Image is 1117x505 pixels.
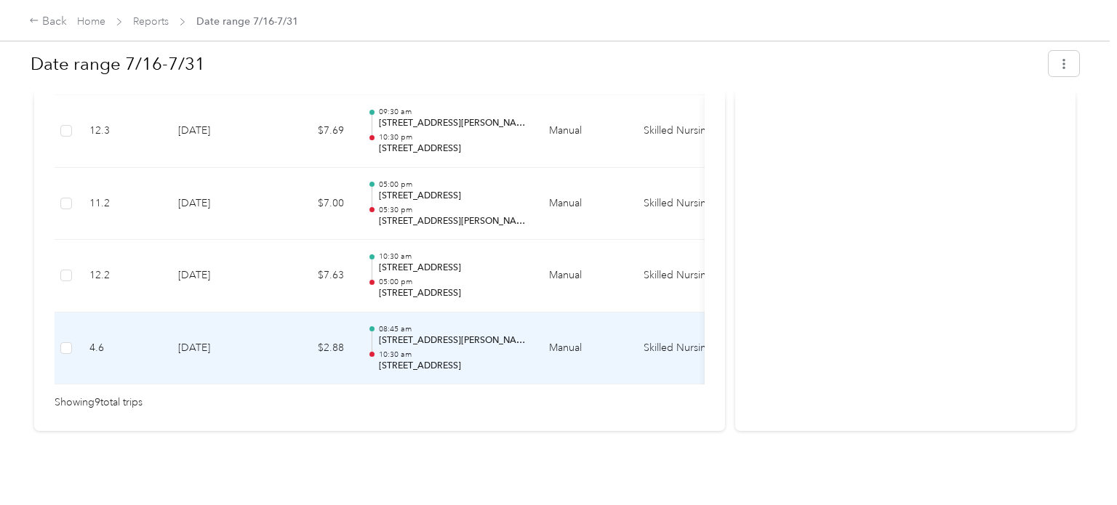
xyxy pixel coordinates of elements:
p: 05:30 pm [379,205,526,215]
iframe: Everlance-gr Chat Button Frame [1036,424,1117,505]
td: $7.63 [268,240,356,312]
p: [STREET_ADDRESS][PERSON_NAME] [379,334,526,347]
p: 09:30 am [379,107,526,117]
td: Manual [537,240,632,312]
p: 10:30 am [379,251,526,262]
td: 12.2 [78,240,167,312]
a: Home [77,15,105,28]
p: 10:30 pm [379,132,526,142]
td: [DATE] [167,312,268,385]
p: [STREET_ADDRESS][PERSON_NAME] [379,117,526,130]
p: [STREET_ADDRESS][PERSON_NAME] [379,215,526,228]
td: $7.69 [268,95,356,168]
h1: Date range 7/16-7/31 [31,47,1038,81]
td: Manual [537,168,632,241]
span: Date range 7/16-7/31 [196,14,298,29]
td: $7.00 [268,168,356,241]
td: $2.88 [268,312,356,385]
td: Skilled Nursing Staff [632,312,741,385]
td: Skilled Nursing Staff [632,95,741,168]
p: 08:45 am [379,324,526,334]
p: [STREET_ADDRESS] [379,190,526,203]
td: Skilled Nursing Staff [632,240,741,312]
span: Showing 9 total trips [55,395,143,411]
td: [DATE] [167,168,268,241]
td: Manual [537,95,632,168]
td: 12.3 [78,95,167,168]
td: Skilled Nursing Staff [632,168,741,241]
p: [STREET_ADDRESS] [379,262,526,275]
p: 05:00 pm [379,179,526,190]
a: Reports [133,15,169,28]
td: 4.6 [78,312,167,385]
p: [STREET_ADDRESS] [379,142,526,155]
p: 10:30 am [379,350,526,360]
p: [STREET_ADDRESS] [379,360,526,373]
td: Manual [537,312,632,385]
td: 11.2 [78,168,167,241]
p: [STREET_ADDRESS] [379,287,526,300]
p: 05:00 pm [379,277,526,287]
td: [DATE] [167,240,268,312]
td: [DATE] [167,95,268,168]
div: Back [29,13,67,31]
